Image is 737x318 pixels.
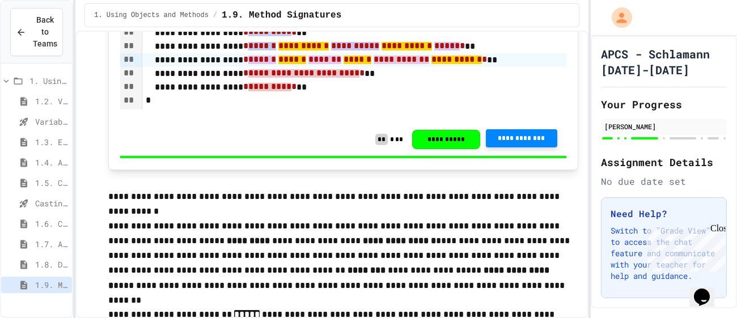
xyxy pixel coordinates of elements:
[35,238,67,250] span: 1.7. APIs and Libraries
[611,207,717,221] h3: Need Help?
[213,11,217,20] span: /
[35,136,67,148] span: 1.3. Expressions and Output [New]
[35,156,67,168] span: 1.4. Assignment and Input
[35,116,67,128] span: Variables and Data Types - Quiz
[604,121,723,132] div: [PERSON_NAME]
[601,46,727,78] h1: APCS - Schlamann [DATE]-[DATE]
[35,197,67,209] span: Casting and Ranges of variables - Quiz
[35,95,67,107] span: 1.2. Variables and Data Types
[35,218,67,230] span: 1.6. Compound Assignment Operators
[29,75,67,87] span: 1. Using Objects and Methods
[643,223,726,272] iframe: chat widget
[601,154,727,170] h2: Assignment Details
[611,225,717,282] p: Switch to "Grade View" to access the chat feature and communicate with your teacher for help and ...
[94,11,209,20] span: 1. Using Objects and Methods
[601,96,727,112] h2: Your Progress
[5,5,78,72] div: Chat with us now!Close
[35,279,67,291] span: 1.9. Method Signatures
[601,175,727,188] div: No due date set
[689,273,726,307] iframe: chat widget
[35,177,67,189] span: 1.5. Casting and Ranges of Values
[222,9,341,22] span: 1.9. Method Signatures
[33,14,57,50] span: Back to Teams
[600,5,635,31] div: My Account
[35,258,67,270] span: 1.8. Documentation with Comments and Preconditions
